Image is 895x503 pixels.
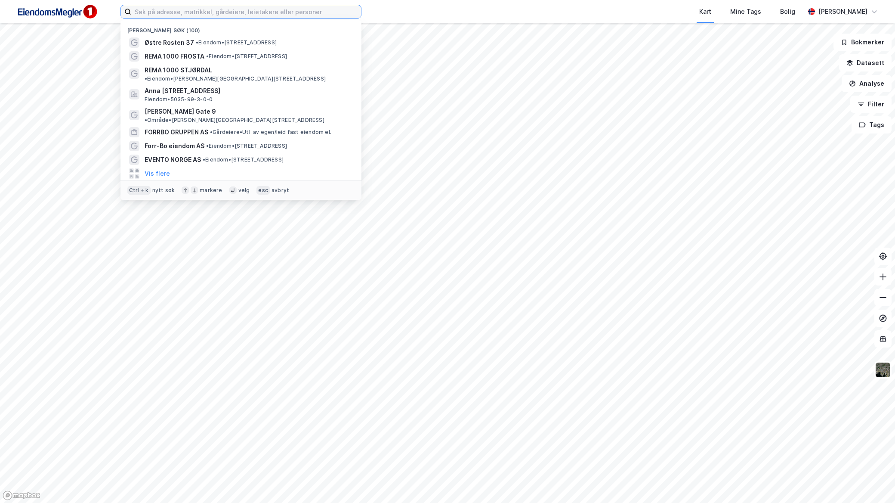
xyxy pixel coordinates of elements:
div: avbryt [272,187,289,194]
button: Bokmerker [833,34,892,51]
span: REMA 1000 STJØRDAL [145,65,212,75]
div: Kontrollprogram for chat [852,462,895,503]
span: • [196,39,198,46]
span: REMA 1000 FROSTA [145,51,204,62]
span: Eiendom • [STREET_ADDRESS] [196,39,277,46]
button: Vis flere [145,168,170,179]
div: velg [238,187,250,194]
div: nytt søk [152,187,175,194]
button: Analyse [842,75,892,92]
span: Gårdeiere • Utl. av egen/leid fast eiendom el. [210,129,331,136]
div: [PERSON_NAME] søk (100) [120,20,361,36]
div: Ctrl + k [127,186,151,195]
img: 9k= [875,362,891,378]
span: Eiendom • [PERSON_NAME][GEOGRAPHIC_DATA][STREET_ADDRESS] [145,75,326,82]
button: Datasett [839,54,892,71]
span: • [206,143,209,149]
span: Eiendom • [STREET_ADDRESS] [203,156,284,163]
span: Eiendom • 5035-99-3-0-0 [145,96,213,103]
button: Filter [850,96,892,113]
span: Østre Rosten 37 [145,37,194,48]
span: FORRBO GRUPPEN AS [145,127,208,137]
iframe: Chat Widget [852,462,895,503]
span: EVENTO NORGE AS [145,155,201,165]
div: Mine Tags [730,6,761,17]
span: Område • [PERSON_NAME][GEOGRAPHIC_DATA][STREET_ADDRESS] [145,117,324,124]
a: Mapbox homepage [3,491,40,500]
span: Eiendom • [STREET_ADDRESS] [206,143,287,149]
img: F4PB6Px+NJ5v8B7XTbfpPpyloAAAAASUVORK5CYII= [14,2,100,22]
span: [PERSON_NAME] Gate 9 [145,106,216,117]
span: Eiendom • [STREET_ADDRESS] [206,53,287,60]
button: Tags [852,116,892,134]
span: • [210,129,213,135]
span: • [145,75,147,82]
div: markere [200,187,222,194]
div: Bolig [780,6,795,17]
span: • [203,156,205,163]
div: esc [256,186,270,195]
div: Kart [699,6,711,17]
div: [PERSON_NAME] [818,6,867,17]
span: • [145,117,147,123]
span: Forr-Bo eiendom AS [145,141,204,151]
span: Anna [STREET_ADDRESS] [145,86,351,96]
span: • [206,53,209,59]
input: Søk på adresse, matrikkel, gårdeiere, leietakere eller personer [131,5,361,18]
